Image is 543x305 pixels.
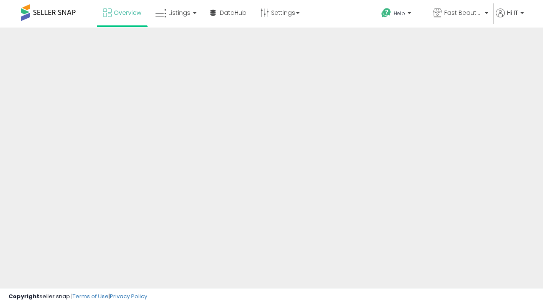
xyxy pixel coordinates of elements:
[381,8,392,18] i: Get Help
[114,8,141,17] span: Overview
[110,292,147,300] a: Privacy Policy
[496,8,524,28] a: Hi IT
[168,8,190,17] span: Listings
[394,10,405,17] span: Help
[8,292,39,300] strong: Copyright
[507,8,518,17] span: Hi IT
[375,1,425,28] a: Help
[220,8,246,17] span: DataHub
[444,8,482,17] span: Fast Beauty ([GEOGRAPHIC_DATA])
[8,293,147,301] div: seller snap | |
[73,292,109,300] a: Terms of Use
